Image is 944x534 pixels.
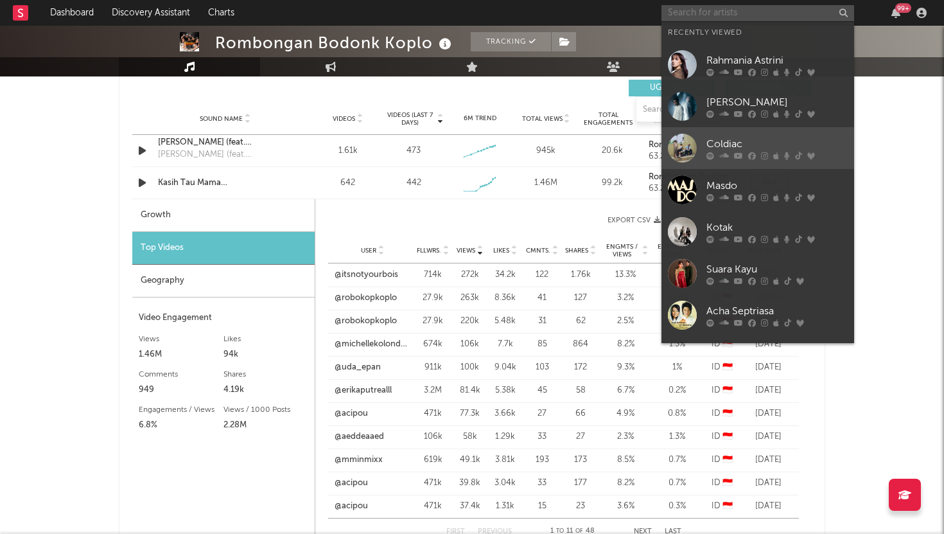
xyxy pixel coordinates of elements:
[139,367,223,382] div: Comments
[526,384,558,397] div: 45
[223,367,308,382] div: Shares
[744,454,792,467] div: [DATE]
[706,262,848,277] div: Suara Kayu
[361,247,376,254] span: User
[526,269,558,281] div: 122
[455,477,484,490] div: 39.8k
[455,269,484,281] div: 272k
[491,431,520,443] div: 1.29k
[654,338,699,351] div: 1.3 %
[335,292,397,305] a: @robokopkoplo
[706,431,738,443] div: ID
[744,338,792,351] div: [DATE]
[491,315,520,328] div: 5.48k
[417,338,449,351] div: 674k
[744,500,792,513] div: [DATE]
[491,338,520,351] div: 7.7k
[744,361,792,374] div: [DATE]
[722,386,733,395] span: 🇮🇩
[649,173,738,182] a: Rombongan Bodonk Koplo
[335,315,397,328] a: @robokopkoplo
[661,127,854,169] a: Coldiac
[526,361,558,374] div: 103
[223,418,308,433] div: 2.28M
[335,338,410,351] a: @michellekolondam1
[603,384,648,397] div: 6.7 %
[223,382,308,398] div: 4.19k
[706,500,738,513] div: ID
[706,361,738,374] div: ID
[526,454,558,467] div: 193
[335,454,383,467] a: @mminmixx
[637,84,696,92] span: UGC ( 38 )
[706,384,738,397] div: ID
[564,407,597,420] div: 66
[564,454,597,467] div: 173
[417,431,449,443] div: 106k
[455,384,484,397] div: 81.4k
[649,173,753,181] strong: Rombongan Bodonk Koplo
[661,5,854,21] input: Search for artists
[661,211,854,253] a: Kotak
[455,500,484,513] div: 37.4k
[223,347,308,362] div: 94k
[706,477,738,490] div: ID
[654,454,699,467] div: 0.7 %
[706,53,848,68] div: Rahmania Astrini
[158,136,292,149] div: [PERSON_NAME] (feat. [GEOGRAPHIC_DATA])
[706,220,848,235] div: Kotak
[335,431,384,443] a: @aeddeaaed
[661,253,854,294] a: Suara Kayu
[575,528,583,534] span: of
[556,528,564,534] span: to
[491,500,520,513] div: 1.31k
[564,477,597,490] div: 177
[417,500,449,513] div: 471k
[649,152,738,161] div: 63.2k followers
[526,315,558,328] div: 31
[706,303,848,319] div: Acha Septriasa
[215,32,455,53] div: Rombongan Bodonk Koplo
[417,315,449,328] div: 27.9k
[706,136,848,152] div: Coldiac
[603,292,648,305] div: 3.2 %
[744,407,792,420] div: [DATE]
[661,85,854,127] a: [PERSON_NAME]
[526,247,550,254] span: Cmnts.
[526,292,558,305] div: 41
[223,332,308,347] div: Likes
[649,184,738,193] div: 63.2k followers
[516,177,576,190] div: 1.46M
[722,363,733,371] span: 🇮🇩
[318,145,378,157] div: 1.61k
[417,477,449,490] div: 471k
[335,407,368,420] a: @acipou
[565,247,588,254] span: Shares
[457,247,475,254] span: Views
[139,402,223,418] div: Engagements / Views
[158,148,292,161] div: [PERSON_NAME] (feat. [GEOGRAPHIC_DATA])
[564,269,597,281] div: 1.76k
[491,292,520,305] div: 8.36k
[335,500,368,513] a: @acipou
[661,169,854,211] a: Masdo
[603,315,648,328] div: 2.5 %
[406,145,421,157] div: 473
[603,243,640,258] span: Engmts / Views
[491,407,520,420] div: 3.66k
[649,141,738,150] a: Rombongan Bodonk Koplo & Ncumdeui
[603,454,648,467] div: 8.5 %
[603,269,648,281] div: 13.3 %
[139,418,223,433] div: 6.8%
[564,292,597,305] div: 127
[417,361,449,374] div: 911k
[661,294,854,336] a: Acha Septriasa
[722,456,733,464] span: 🇮🇩
[564,338,597,351] div: 864
[417,384,449,397] div: 3.2M
[654,384,699,397] div: 0.2 %
[417,454,449,467] div: 619k
[417,407,449,420] div: 471k
[706,178,848,193] div: Masdo
[661,44,854,85] a: Rahmania Astrini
